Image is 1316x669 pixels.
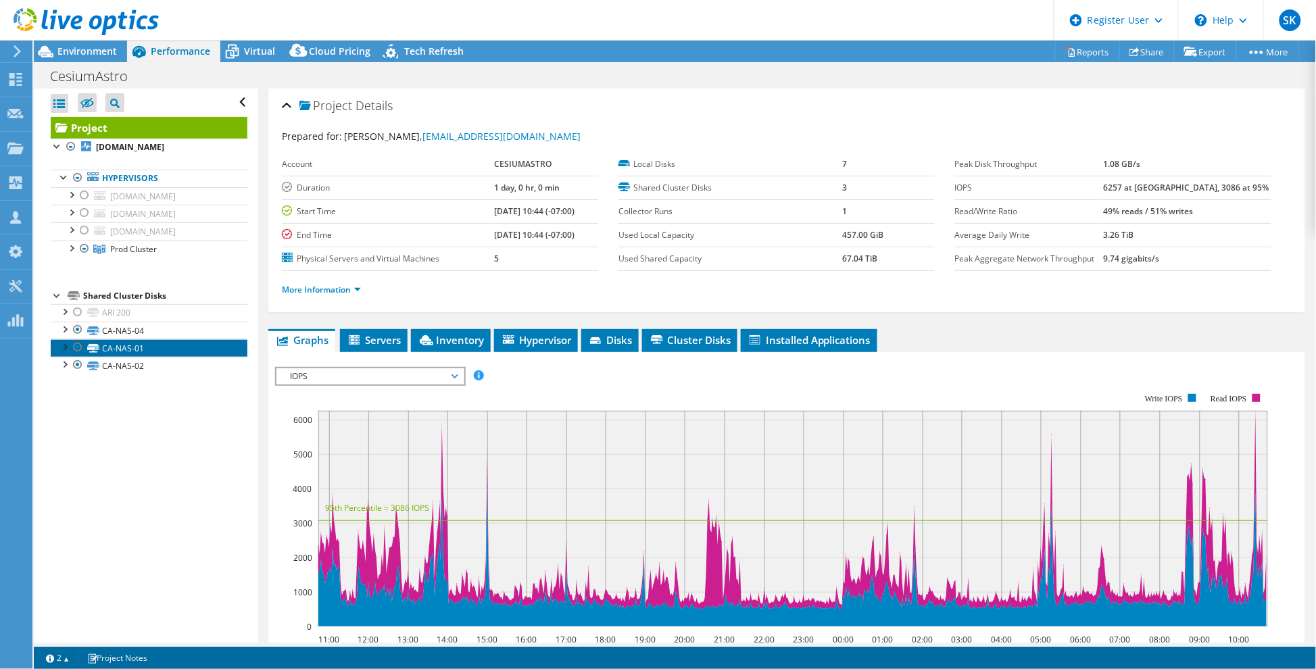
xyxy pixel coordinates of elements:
label: Peak Aggregate Network Throughput [955,252,1104,266]
b: 7 [842,158,847,170]
label: Used Local Capacity [618,228,842,242]
text: 13:00 [397,634,418,645]
span: Graphs [275,333,328,347]
a: CA-NAS-02 [51,357,247,374]
text: 23:00 [793,634,814,645]
text: 01:00 [872,634,893,645]
a: Hypervisors [51,170,247,187]
text: 00:00 [833,634,854,645]
text: 1000 [293,587,312,598]
text: 2000 [293,552,312,564]
span: Installed Applications [748,333,871,347]
a: [DOMAIN_NAME] [51,187,247,205]
text: Write IOPS [1145,394,1183,403]
b: 67.04 TiB [842,253,877,264]
a: Prod Cluster [51,241,247,258]
b: [DATE] 10:44 (-07:00) [494,205,575,217]
label: Read/Write Ratio [955,205,1104,218]
text: 15:00 [477,634,497,645]
span: Hypervisor [501,333,571,347]
text: 17:00 [556,634,577,645]
a: [DOMAIN_NAME] [51,205,247,222]
text: 07:00 [1109,634,1130,645]
a: Project Notes [78,649,157,666]
text: 6000 [293,414,312,426]
text: 11:00 [318,634,339,645]
text: 19:00 [635,634,656,645]
text: Read IOPS [1211,394,1247,403]
span: Tech Refresh [404,45,464,57]
text: 05:00 [1030,634,1051,645]
a: [EMAIL_ADDRESS][DOMAIN_NAME] [422,130,581,143]
b: 1.08 GB/s [1104,158,1141,170]
label: IOPS [955,181,1104,195]
span: Virtual [244,45,275,57]
a: [DOMAIN_NAME] [51,222,247,240]
span: [DOMAIN_NAME] [110,208,176,220]
span: SK [1280,9,1301,31]
b: [DATE] 10:44 (-07:00) [494,229,575,241]
label: Peak Disk Throughput [955,157,1104,171]
a: [DOMAIN_NAME] [51,139,247,156]
span: Inventory [418,333,484,347]
text: 16:00 [516,634,537,645]
text: 5000 [293,449,312,460]
label: Account [282,157,494,171]
h1: CesiumAstro [44,69,149,84]
text: 20:00 [674,634,695,645]
text: 04:00 [991,634,1012,645]
label: Shared Cluster Disks [618,181,842,195]
a: 2 [36,649,78,666]
span: [DOMAIN_NAME] [110,191,176,202]
text: 95th Percentile = 3086 IOPS [325,502,429,514]
span: IOPS [283,368,457,385]
span: Servers [347,333,401,347]
label: Local Disks [618,157,842,171]
span: Prod Cluster [110,243,157,255]
text: 10:00 [1228,634,1249,645]
text: 14:00 [437,634,458,645]
text: 0 [307,621,312,633]
b: 6257 at [GEOGRAPHIC_DATA], 3086 at 95% [1104,182,1269,193]
text: 3000 [293,518,312,529]
a: ARI 200 [51,304,247,322]
label: Physical Servers and Virtual Machines [282,252,494,266]
b: CESIUMASTRO [494,158,552,170]
span: Disks [588,333,632,347]
svg: \n [1195,14,1207,26]
b: 1 [842,205,847,217]
span: [DOMAIN_NAME] [110,226,176,237]
label: Collector Runs [618,205,842,218]
a: CA-NAS-04 [51,322,247,339]
text: 4000 [293,483,312,495]
text: 03:00 [951,634,972,645]
b: 1 day, 0 hr, 0 min [494,182,560,193]
a: Share [1119,41,1175,62]
text: 09:00 [1189,634,1210,645]
b: 9.74 gigabits/s [1104,253,1160,264]
span: Details [356,97,393,114]
span: [PERSON_NAME], [344,130,581,143]
text: 08:00 [1149,634,1170,645]
text: 22:00 [754,634,775,645]
b: 457.00 GiB [842,229,883,241]
text: 02:00 [912,634,933,645]
span: Cluster Disks [649,333,731,347]
label: End Time [282,228,494,242]
span: Cloud Pricing [309,45,370,57]
a: CA-NAS-01 [51,339,247,357]
label: Duration [282,181,494,195]
b: [DOMAIN_NAME] [96,141,164,153]
a: More Information [282,284,361,295]
label: Prepared for: [282,130,342,143]
label: Used Shared Capacity [618,252,842,266]
a: Reports [1055,41,1120,62]
b: 3.26 TiB [1104,229,1134,241]
span: Project [299,99,352,113]
text: 18:00 [595,634,616,645]
a: Project [51,117,247,139]
a: More [1236,41,1299,62]
div: Shared Cluster Disks [83,288,247,304]
a: Export [1174,41,1237,62]
label: Start Time [282,205,494,218]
